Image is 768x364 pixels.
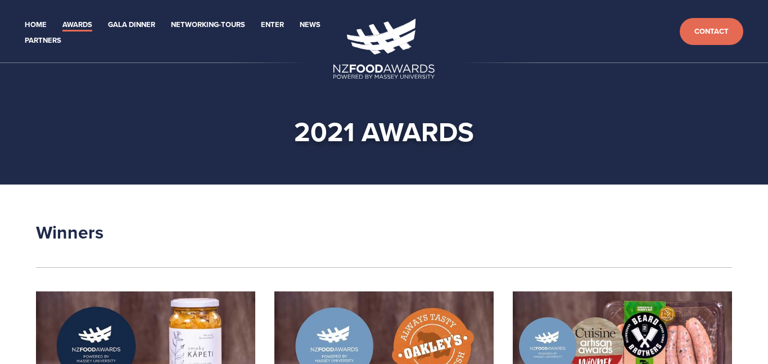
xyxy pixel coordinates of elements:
a: Partners [25,34,61,47]
a: Home [25,19,47,32]
strong: 2021 AWARDS [294,112,474,151]
a: News [300,19,320,32]
a: Gala Dinner [108,19,155,32]
strong: Winners [36,219,103,245]
a: Networking-Tours [171,19,245,32]
a: Enter [261,19,284,32]
a: Contact [680,18,743,46]
a: Awards [62,19,92,32]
